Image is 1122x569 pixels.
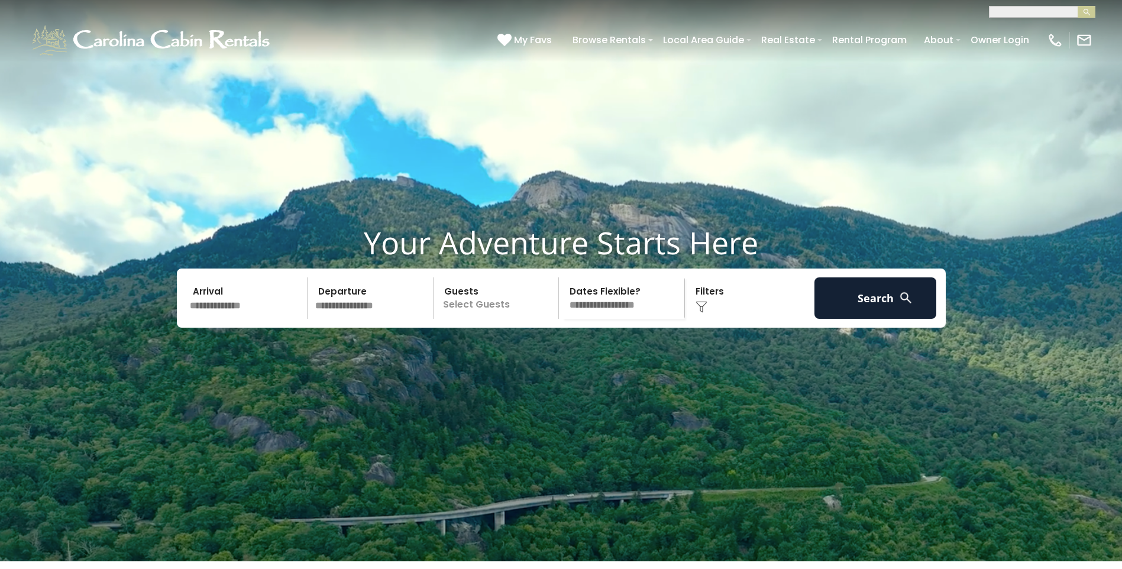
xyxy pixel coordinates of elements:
[814,277,937,319] button: Search
[514,33,552,47] span: My Favs
[497,33,555,48] a: My Favs
[657,30,750,50] a: Local Area Guide
[898,290,913,305] img: search-regular-white.png
[437,277,559,319] p: Select Guests
[755,30,821,50] a: Real Estate
[1076,32,1092,49] img: mail-regular-white.png
[1047,32,1063,49] img: phone-regular-white.png
[696,301,707,313] img: filter--v1.png
[9,224,1113,261] h1: Your Adventure Starts Here
[965,30,1035,50] a: Owner Login
[826,30,913,50] a: Rental Program
[918,30,959,50] a: About
[30,22,275,58] img: White-1-1-2.png
[567,30,652,50] a: Browse Rentals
